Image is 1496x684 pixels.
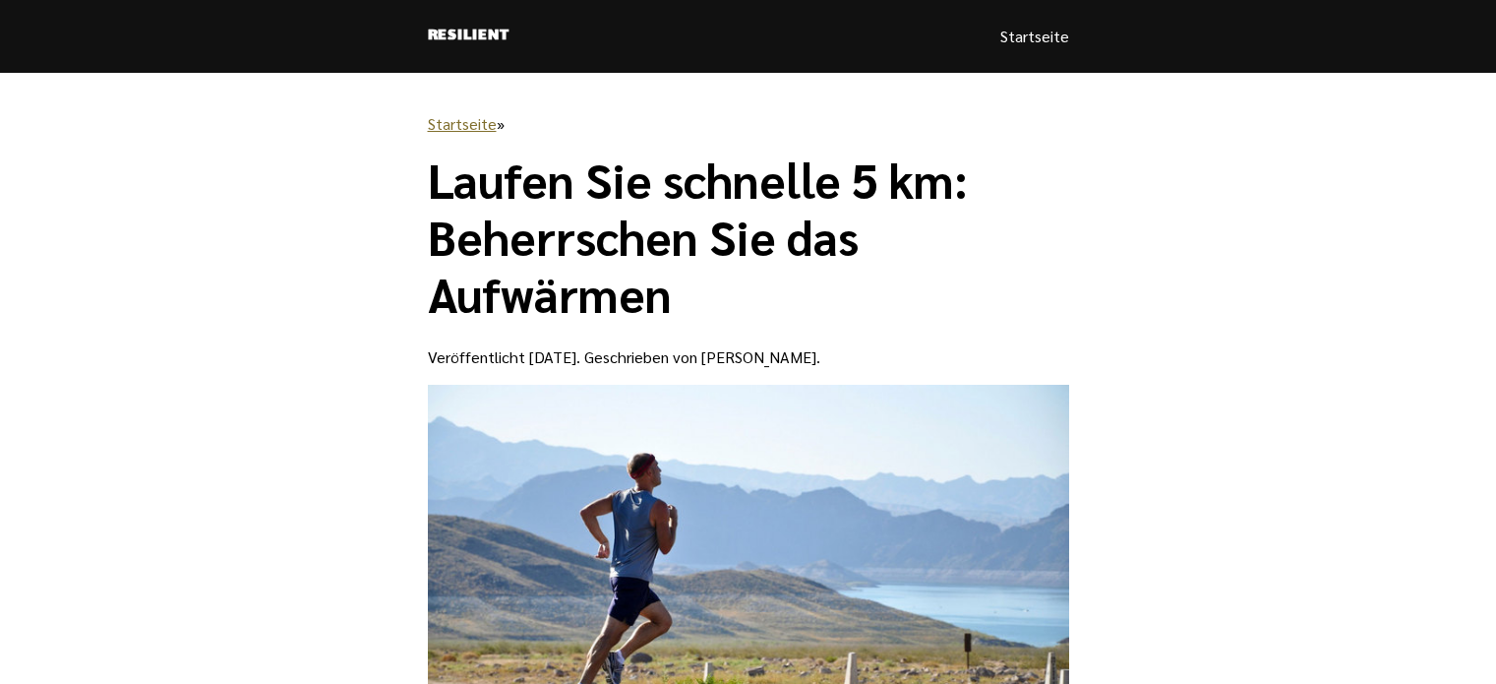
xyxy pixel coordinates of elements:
h1: Laufen Sie schnelle 5 km: Beherrschen Sie das Aufwärmen [428,152,1069,322]
a: Resilient [428,24,509,49]
a: Startseite [428,113,497,134]
p: » [428,112,1069,136]
a: Startseite [1000,25,1069,48]
p: Veröffentlicht [DATE]. Geschrieben von [PERSON_NAME]. [428,345,1069,369]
